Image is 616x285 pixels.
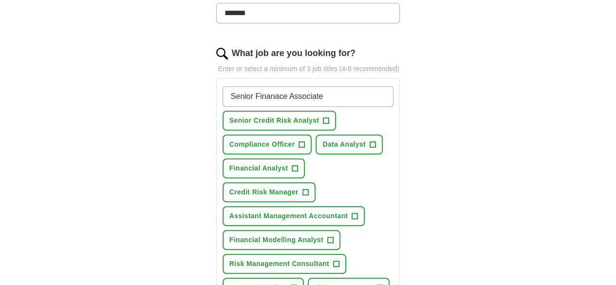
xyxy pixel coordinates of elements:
[229,211,348,221] span: Assistant Management Accountant
[223,158,305,178] button: Financial Analyst
[223,134,312,154] button: Compliance Officer
[223,86,394,107] input: Type a job title and press enter
[223,111,336,131] button: Senior Credit Risk Analyst
[216,48,228,59] img: search.png
[216,64,400,74] p: Enter or select a minimum of 3 job titles (4-8 recommended)
[229,139,295,150] span: Compliance Officer
[322,139,366,150] span: Data Analyst
[229,115,319,126] span: Senior Credit Risk Analyst
[229,187,299,197] span: Credit Risk Manager
[223,182,316,202] button: Credit Risk Manager
[223,206,365,226] button: Assistant Management Accountant
[229,259,329,269] span: Risk Management Consultant
[232,47,355,60] label: What job are you looking for?
[316,134,383,154] button: Data Analyst
[223,230,340,250] button: Financial Modelling Analyst
[229,235,323,245] span: Financial Modelling Analyst
[223,254,346,274] button: Risk Management Consultant
[229,163,288,173] span: Financial Analyst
